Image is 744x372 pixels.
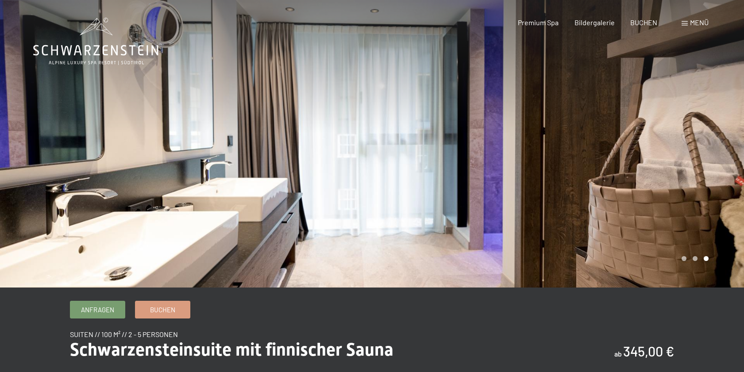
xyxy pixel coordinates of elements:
[70,339,393,360] span: Schwarzensteinsuite mit finnischer Sauna
[574,18,615,27] a: Bildergalerie
[70,301,125,318] a: Anfragen
[135,301,190,318] a: Buchen
[81,305,114,314] span: Anfragen
[690,18,709,27] span: Menü
[623,343,674,359] b: 345,00 €
[630,18,657,27] a: BUCHEN
[518,18,559,27] a: Premium Spa
[614,349,622,358] span: ab
[150,305,175,314] span: Buchen
[70,330,178,338] span: Suiten // 100 m² // 2 - 5 Personen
